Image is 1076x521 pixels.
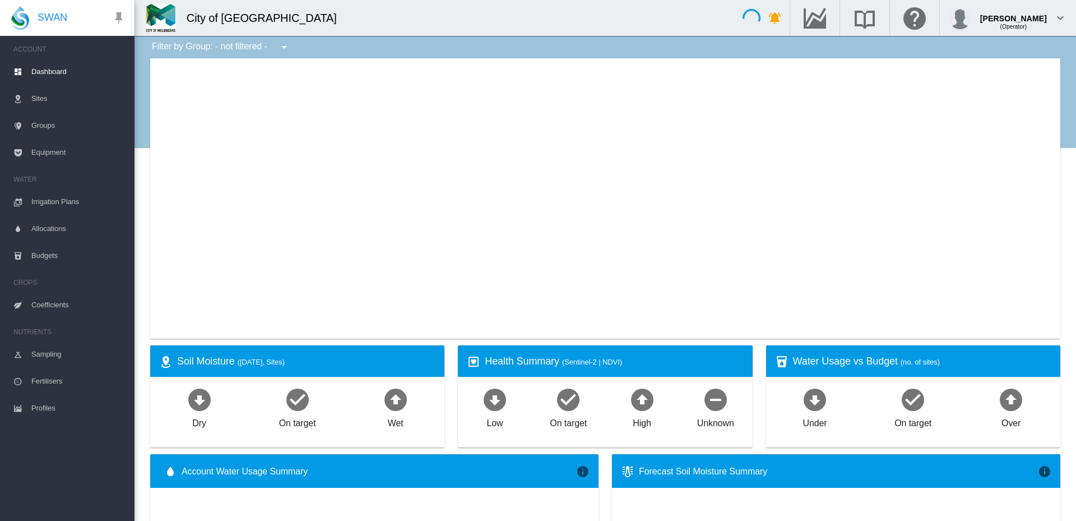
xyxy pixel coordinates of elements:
div: Unknown [697,413,734,430]
md-icon: icon-arrow-up-bold-circle [382,386,409,413]
span: Sampling [31,341,126,368]
md-icon: icon-arrow-down-bold-circle [481,386,508,413]
div: City of [GEOGRAPHIC_DATA] [187,10,347,26]
md-icon: icon-arrow-up-bold-circle [629,386,656,413]
span: Sites [31,85,126,112]
span: Profiles [31,395,126,422]
div: Low [486,413,503,430]
md-icon: icon-map-marker-radius [159,355,173,368]
span: Dashboard [31,58,126,85]
div: Soil Moisture [177,354,435,368]
span: Budgets [31,242,126,269]
md-icon: icon-heart-box-outline [467,355,480,368]
div: On target [550,413,587,430]
div: Wet [388,413,403,430]
md-icon: icon-arrow-up-bold-circle [998,386,1024,413]
span: (no. of sites) [901,358,940,366]
md-icon: icon-arrow-down-bold-circle [801,386,828,413]
button: icon-menu-down [273,36,295,58]
md-icon: icon-pin [112,11,126,25]
span: ([DATE], Sites) [238,358,285,366]
span: Account Water Usage Summary [182,465,576,478]
div: Forecast Soil Moisture Summary [639,465,1038,478]
span: Groups [31,112,126,139]
md-icon: icon-checkbox-marked-circle [284,386,311,413]
md-icon: Search the knowledge base [851,11,878,25]
md-icon: icon-information [1038,465,1051,478]
md-icon: icon-checkbox-marked-circle [555,386,582,413]
div: Health Summary [485,354,743,368]
md-icon: icon-chevron-down [1054,11,1067,25]
img: Z [146,4,175,32]
md-icon: icon-thermometer-lines [621,465,634,478]
span: CROPS [13,274,126,292]
div: On target [894,413,931,430]
span: Fertilisers [31,368,126,395]
div: High [633,413,651,430]
button: icon-bell-ring [764,7,786,29]
div: [PERSON_NAME] [980,8,1047,20]
span: WATER [13,170,126,188]
img: SWAN-Landscape-Logo-Colour-drop.png [11,6,29,30]
div: Over [1001,413,1021,430]
md-icon: Go to the Data Hub [801,11,828,25]
md-icon: icon-water [164,465,177,478]
md-icon: icon-checkbox-marked-circle [899,386,926,413]
span: Irrigation Plans [31,188,126,215]
div: On target [279,413,316,430]
img: profile.jpg [949,7,971,29]
span: Equipment [31,139,126,166]
div: Filter by Group: - not filtered - [143,36,299,58]
span: (Operator) [1000,24,1027,30]
md-icon: icon-bell-ring [768,11,782,25]
span: Coefficients [31,292,126,319]
span: ACCOUNT [13,40,126,58]
md-icon: icon-cup-water [775,355,789,368]
md-icon: Click here for help [901,11,928,25]
span: (Sentinel-2 | NDVI) [562,358,622,366]
md-icon: icon-arrow-down-bold-circle [186,386,213,413]
md-icon: icon-information [576,465,590,478]
span: SWAN [38,11,67,25]
md-icon: icon-minus-circle [702,386,729,413]
div: Water Usage vs Budget [793,354,1051,368]
span: NUTRIENTS [13,323,126,341]
md-icon: icon-menu-down [277,40,291,54]
span: Allocations [31,215,126,242]
div: Under [803,413,827,430]
div: Dry [192,413,206,430]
